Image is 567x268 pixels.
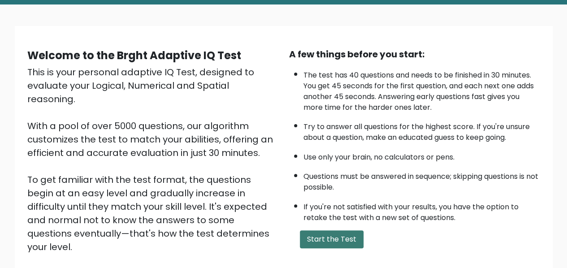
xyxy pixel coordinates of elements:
li: If you're not satisfied with your results, you have the option to retake the test with a new set ... [303,197,540,223]
b: Welcome to the Brght Adaptive IQ Test [27,48,241,63]
div: A few things before you start: [289,48,540,61]
li: The test has 40 questions and needs to be finished in 30 minutes. You get 45 seconds for the firs... [303,65,540,113]
button: Start the Test [300,230,364,248]
li: Questions must be answered in sequence; skipping questions is not possible. [303,167,540,193]
li: Use only your brain, no calculators or pens. [303,147,540,163]
li: Try to answer all questions for the highest score. If you're unsure about a question, make an edu... [303,117,540,143]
